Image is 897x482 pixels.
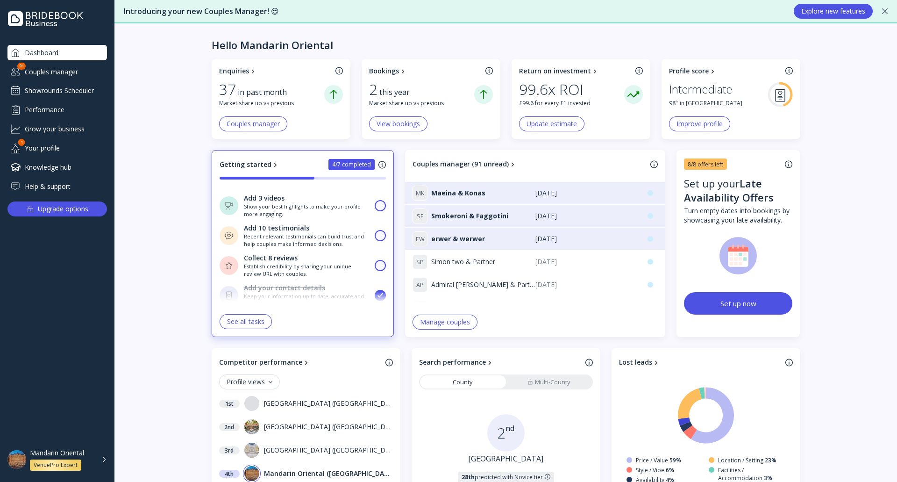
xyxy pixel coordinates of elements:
div: Manage couples [420,318,470,326]
div: 4 th [219,470,240,478]
div: Add 10 testimonials [244,223,309,233]
div: Mandarin Oriental ([GEOGRAPHIC_DATA]) [264,469,393,478]
span: erwer & werwer [431,234,485,244]
div: Couples manager [227,120,280,128]
div: 2 nd [219,423,240,431]
button: Manage couples [413,315,477,330]
a: Return on investment [519,66,632,76]
div: Set up your [684,176,792,206]
div: [DATE] [535,234,636,244]
div: E W [413,231,427,246]
button: Upgrade options [7,201,107,216]
a: Performance [7,102,107,117]
button: Improve profile [669,116,730,131]
div: Improve profile [676,120,723,128]
div: Search performance [419,358,486,367]
div: Couples manager [7,64,107,79]
div: See all tasks [227,318,264,325]
div: A P [413,300,427,315]
div: Your profile [7,140,107,156]
div: Facilities / Accommodation [718,466,785,482]
div: [DATE] [535,188,636,198]
div: Update estimate [527,120,577,128]
div: VenuePro Expert [34,461,78,469]
div: Upgrade options [38,202,88,216]
div: Set up now [720,299,756,308]
div: 3% [764,474,772,482]
div: Market share up vs previous [369,99,474,107]
div: [DATE] [535,303,636,312]
a: Help & support [7,179,107,194]
div: [DATE] [535,257,636,266]
div: A P [413,277,427,292]
div: Bookings [369,66,399,76]
div: Multi-County [527,378,570,387]
div: 1 [18,139,25,146]
div: Mandarin Oriental [30,449,84,457]
div: Getting started [220,160,271,169]
div: 23% [765,456,776,464]
div: 1 st [219,400,240,408]
div: Showrounds Scheduler [7,83,107,98]
a: Competitor performance [219,358,382,367]
div: Collect 8 reviews [244,253,298,263]
div: Explore new features [801,7,865,15]
div: 91 [17,63,26,70]
button: Explore new features [794,4,873,19]
div: Location / Setting [718,456,776,464]
a: Profile score [669,66,782,76]
div: Recent relevant testimonials can build trust and help couples make informed decisions. [244,233,370,247]
a: Dashboard [7,45,107,60]
a: Grow your business [7,121,107,137]
div: 3 rd [219,446,240,454]
div: 2 [369,80,377,98]
div: Style / Vibe [636,466,674,474]
div: Late Availability Offers [684,176,774,204]
a: Getting started [220,160,279,169]
a: Your profile1 [7,140,107,156]
div: Profile score [669,66,709,76]
img: dpr=1,fit=cover,g=face,w=32,h=32 [244,466,259,481]
span: in [GEOGRAPHIC_DATA] [680,99,742,107]
span: Maeina & Konas [431,188,485,198]
img: dpr=1,fit=cover,g=face,w=48,h=48 [7,450,26,469]
a: Couples manager91 [7,64,107,79]
div: M K [413,186,427,201]
div: £99.6 for every £1 invested [519,99,624,107]
img: dpr=1,fit=cover,g=face,w=32,h=32 [244,443,259,458]
iframe: Chat Widget [850,437,897,482]
div: Add 3 videos [244,194,285,203]
div: Enquiries [219,66,249,76]
div: View bookings [377,120,420,128]
div: 8/8 offers left [688,160,723,168]
div: Competitor performance [219,358,302,367]
span: Smokeroni & Faggotini [431,211,508,221]
div: [GEOGRAPHIC_DATA] ([GEOGRAPHIC_DATA]) [264,399,393,408]
span: Admiral [PERSON_NAME] & Partner [431,280,535,289]
div: [DATE] [535,211,636,221]
button: Profile views [219,374,280,389]
div: Keep your information up to date, accurate and useful for couples. [244,293,370,307]
div: 2 [497,422,514,444]
div: Couples manager (91 unread) [413,159,509,169]
a: [GEOGRAPHIC_DATA] [468,453,543,464]
div: S P [413,254,427,269]
button: View bookings [369,116,427,131]
a: Knowledge hub [7,159,107,175]
div: 6% [666,466,674,474]
div: Introducing your new Couples Manager! 😍 [124,6,784,17]
div: Price / Value [636,456,681,464]
div: 37 [219,80,236,98]
button: Set up now [684,292,792,315]
div: this year [379,87,415,98]
div: Lost leads [619,358,652,367]
div: [DATE] [535,280,636,289]
div: S F [413,209,427,223]
div: [GEOGRAPHIC_DATA] ([GEOGRAPHIC_DATA]) [264,422,393,432]
button: Update estimate [519,116,584,131]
